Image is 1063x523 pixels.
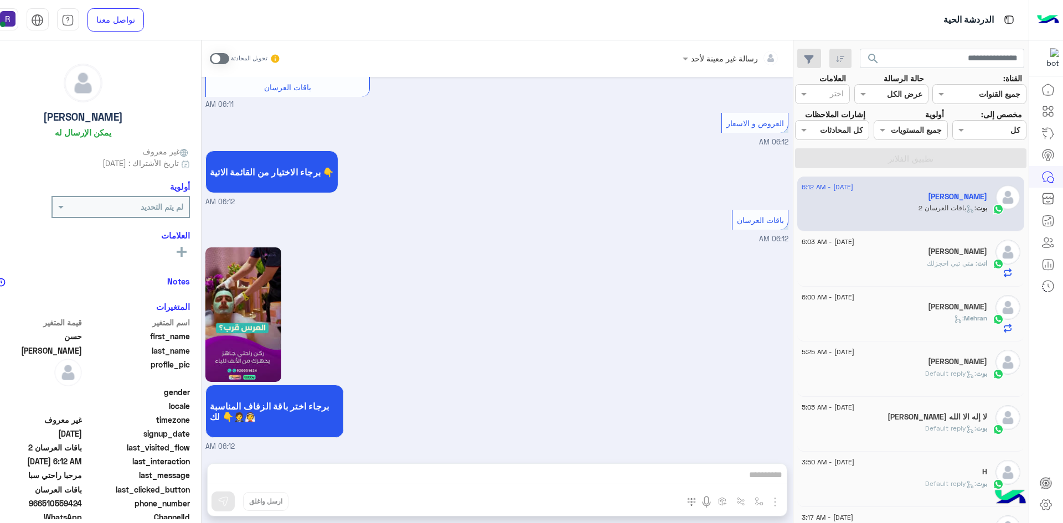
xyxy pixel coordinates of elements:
[84,414,190,426] span: timezone
[31,14,44,27] img: tab
[928,357,987,366] h5: ahmed shif
[993,369,1004,380] img: WhatsApp
[991,479,1030,517] img: hulul-logo.png
[84,455,190,467] span: last_interaction
[84,330,190,342] span: first_name
[993,314,1004,325] img: WhatsApp
[205,100,234,110] span: 06:11 AM
[84,345,190,356] span: last_name
[84,484,190,495] span: last_clicked_button
[802,347,854,357] span: [DATE] - 5:25 AM
[995,460,1020,485] img: defaultAdmin.png
[993,258,1004,270] img: WhatsApp
[64,64,102,102] img: defaultAdmin.png
[928,192,987,201] h5: حسن علي جاسر
[976,424,987,432] span: بوت
[925,424,976,432] span: : Default reply
[759,235,788,243] span: 06:12 AM
[982,467,987,477] h5: H
[928,247,987,256] h5: ابن عبدالله
[802,182,853,192] span: [DATE] - 6:12 AM
[210,167,334,177] span: برجاء الاختيار من القائمة الاتية 👇
[264,82,311,92] span: باقات العرسان
[57,8,79,32] a: tab
[205,197,235,208] span: 06:12 AM
[976,369,987,377] span: بوت
[210,401,339,422] span: برجاء اختر باقة الزفاف المناسبة لك 👇🤵👰
[737,215,784,225] span: باقات العرسان
[925,108,944,120] label: أولوية
[84,400,190,412] span: locale
[84,428,190,439] span: signup_date
[759,138,788,146] span: 06:12 AM
[976,479,987,488] span: بوت
[167,276,190,286] h6: Notes
[995,185,1020,210] img: defaultAdmin.png
[170,182,190,191] h6: أولوية
[995,405,1020,430] img: defaultAdmin.png
[995,295,1020,320] img: defaultAdmin.png
[925,369,976,377] span: : Default reply
[993,424,1004,435] img: WhatsApp
[976,204,987,212] span: بوت
[795,148,1026,168] button: تطبيق الفلاتر
[802,457,854,467] span: [DATE] - 3:50 AM
[884,73,924,84] label: حالة الرسالة
[802,237,854,247] span: [DATE] - 6:03 AM
[860,49,887,73] button: search
[43,111,123,123] h5: [PERSON_NAME]
[981,108,1022,120] label: مخصص إلى:
[995,240,1020,265] img: defaultAdmin.png
[1039,48,1059,68] img: 322853014244696
[205,442,235,452] span: 06:12 AM
[84,498,190,509] span: phone_number
[925,479,976,488] span: : Default reply
[887,412,987,422] h5: لا إله الا الله محمد رسول الله
[964,314,987,322] span: Mehran
[802,512,853,522] span: [DATE] - 3:17 AM
[84,442,190,453] span: last_visited_flow
[84,386,190,398] span: gender
[54,359,82,386] img: defaultAdmin.png
[142,146,190,157] span: غير معروف
[918,204,976,212] span: : باقات العرسان 2
[231,54,267,63] small: تحويل المحادثة
[55,127,111,137] h6: يمكن الإرسال له
[805,108,865,120] label: إشارات الملاحظات
[993,204,1004,215] img: WhatsApp
[1003,73,1022,84] label: القناة:
[87,8,144,32] a: تواصل معنا
[726,118,784,128] span: العروض و الاسعار
[802,292,854,302] span: [DATE] - 6:00 AM
[995,350,1020,375] img: defaultAdmin.png
[84,511,190,523] span: ChannelId
[802,402,854,412] span: [DATE] - 5:05 AM
[928,302,987,312] h5: Mehran Kayani
[84,317,190,328] span: اسم المتغير
[954,314,964,322] span: :
[102,157,179,169] span: تاريخ الأشتراك : [DATE]
[993,479,1004,490] img: WhatsApp
[819,73,846,84] label: العلامات
[84,469,190,481] span: last_message
[927,259,977,267] span: متي تبي احجزلك
[866,52,880,65] span: search
[61,14,74,27] img: tab
[243,492,288,511] button: ارسل واغلق
[205,247,281,382] img: Q2FwdHVyZSAoMTEpLnBuZw%3D%3D.png
[830,87,845,102] div: اختر
[943,13,994,28] p: الدردشة الحية
[977,259,987,267] span: انت
[84,359,190,384] span: profile_pic
[156,302,190,312] h6: المتغيرات
[1002,13,1016,27] img: tab
[1037,8,1059,32] img: Logo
